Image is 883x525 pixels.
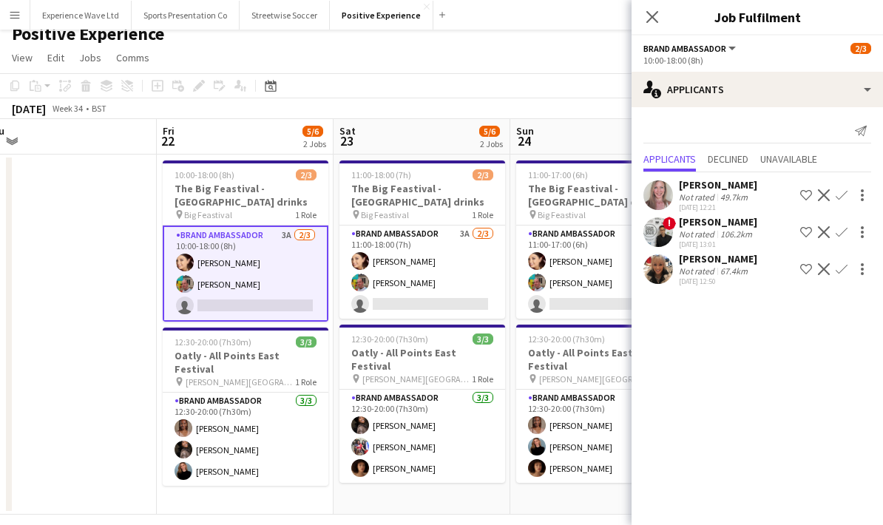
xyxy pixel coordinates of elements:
[679,228,717,240] div: Not rated
[163,226,328,322] app-card-role: Brand Ambassador3A2/310:00-18:00 (8h)[PERSON_NAME][PERSON_NAME]
[717,228,755,240] div: 106.2km
[760,154,817,164] span: Unavailable
[160,132,175,149] span: 22
[184,209,232,220] span: Big Feastival
[339,160,505,319] app-job-card: 11:00-18:00 (7h)2/3The Big Feastival - [GEOGRAPHIC_DATA] drinks Big Feastival1 RoleBrand Ambassad...
[12,23,164,45] h1: Positive Experience
[339,226,505,319] app-card-role: Brand Ambassador3A2/311:00-18:00 (7h)[PERSON_NAME][PERSON_NAME]
[339,182,505,209] h3: The Big Feastival - [GEOGRAPHIC_DATA] drinks
[528,169,588,180] span: 11:00-17:00 (6h)
[643,154,696,164] span: Applicants
[240,1,330,30] button: Streetwise Soccer
[679,265,717,277] div: Not rated
[163,328,328,486] app-job-card: 12:30-20:00 (7h30m)3/3Oatly - All Points East Festival [PERSON_NAME][GEOGRAPHIC_DATA] 1 RoleBrand...
[472,373,493,385] span: 1 Role
[643,43,726,54] span: Brand Ambassador
[175,336,251,348] span: 12:30-20:00 (7h30m)
[679,178,757,192] div: [PERSON_NAME]
[296,169,317,180] span: 2/3
[6,48,38,67] a: View
[339,325,505,483] app-job-card: 12:30-20:00 (7h30m)3/3Oatly - All Points East Festival [PERSON_NAME][GEOGRAPHIC_DATA] 1 RoleBrand...
[12,51,33,64] span: View
[643,55,871,66] div: 10:00-18:00 (8h)
[92,103,106,114] div: BST
[480,138,503,149] div: 2 Jobs
[516,325,682,483] app-job-card: 12:30-20:00 (7h30m)3/3Oatly - All Points East Festival [PERSON_NAME][GEOGRAPHIC_DATA] 1 RoleBrand...
[163,124,175,138] span: Fri
[339,346,505,373] h3: Oatly - All Points East Festival
[632,72,883,107] div: Applicants
[351,333,428,345] span: 12:30-20:00 (7h30m)
[163,160,328,322] app-job-card: 10:00-18:00 (8h)2/3The Big Feastival - [GEOGRAPHIC_DATA] drinks Big Feastival1 RoleBrand Ambassad...
[632,7,883,27] h3: Job Fulfilment
[351,169,411,180] span: 11:00-18:00 (7h)
[339,124,356,138] span: Sat
[49,103,86,114] span: Week 34
[679,192,717,203] div: Not rated
[717,265,751,277] div: 67.4km
[473,169,493,180] span: 2/3
[330,1,433,30] button: Positive Experience
[79,51,101,64] span: Jobs
[337,132,356,149] span: 23
[643,43,738,54] button: Brand Ambassador
[163,182,328,209] h3: The Big Feastival - [GEOGRAPHIC_DATA] drinks
[30,1,132,30] button: Experience Wave Ltd
[516,226,682,319] app-card-role: Brand Ambassador1A2/311:00-17:00 (6h)[PERSON_NAME][PERSON_NAME]
[361,209,409,220] span: Big Feastival
[163,393,328,486] app-card-role: Brand Ambassador3/312:30-20:00 (7h30m)[PERSON_NAME][PERSON_NAME][PERSON_NAME]
[717,192,751,203] div: 49.7km
[473,333,493,345] span: 3/3
[295,376,317,387] span: 1 Role
[110,48,155,67] a: Comms
[679,215,757,228] div: [PERSON_NAME]
[514,132,534,149] span: 24
[679,277,757,286] div: [DATE] 12:50
[132,1,240,30] button: Sports Presentation Co
[303,138,326,149] div: 2 Jobs
[339,390,505,483] app-card-role: Brand Ambassador3/312:30-20:00 (7h30m)[PERSON_NAME][PERSON_NAME][PERSON_NAME]
[516,124,534,138] span: Sun
[163,349,328,376] h3: Oatly - All Points East Festival
[516,182,682,209] h3: The Big Feastival - [GEOGRAPHIC_DATA] drinks
[175,169,234,180] span: 10:00-18:00 (8h)
[516,160,682,319] app-job-card: 11:00-17:00 (6h)2/3The Big Feastival - [GEOGRAPHIC_DATA] drinks Big Feastival1 RoleBrand Ambassad...
[708,154,748,164] span: Declined
[850,43,871,54] span: 2/3
[516,346,682,373] h3: Oatly - All Points East Festival
[679,240,757,249] div: [DATE] 13:01
[472,209,493,220] span: 1 Role
[296,336,317,348] span: 3/3
[516,390,682,483] app-card-role: Brand Ambassador3/312:30-20:00 (7h30m)[PERSON_NAME][PERSON_NAME][PERSON_NAME]
[12,101,46,116] div: [DATE]
[41,48,70,67] a: Edit
[679,252,757,265] div: [PERSON_NAME]
[116,51,149,64] span: Comms
[295,209,317,220] span: 1 Role
[479,126,500,137] span: 5/6
[73,48,107,67] a: Jobs
[528,333,605,345] span: 12:30-20:00 (7h30m)
[302,126,323,137] span: 5/6
[47,51,64,64] span: Edit
[679,203,757,212] div: [DATE] 12:21
[538,209,586,220] span: Big Feastival
[663,217,676,230] span: !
